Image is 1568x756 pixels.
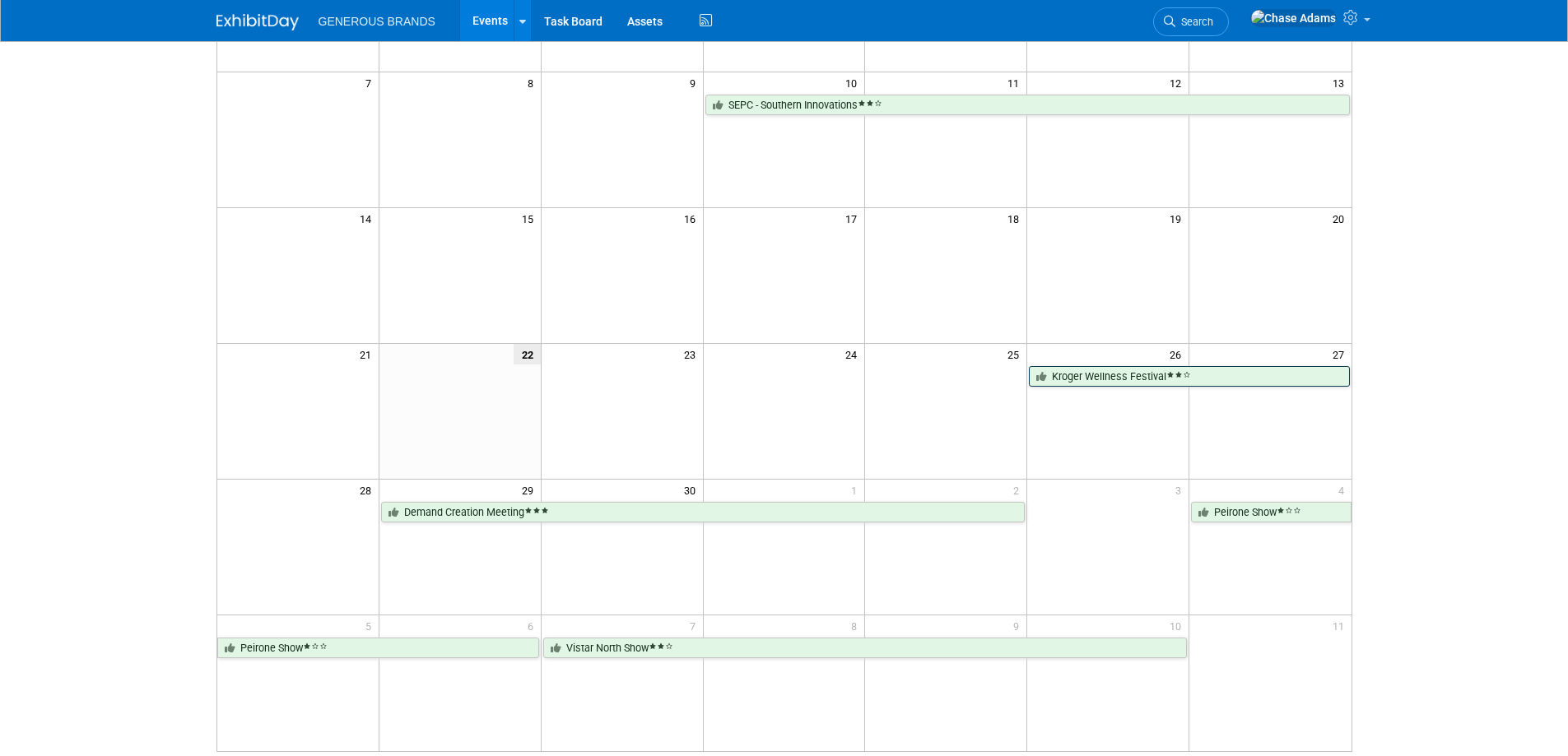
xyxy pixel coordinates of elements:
[849,480,864,500] span: 1
[514,344,541,364] span: 22
[1331,72,1352,93] span: 13
[319,15,435,28] span: GENEROUS BRANDS
[1168,72,1189,93] span: 12
[1174,480,1189,500] span: 3
[1006,72,1026,93] span: 11
[1168,615,1189,636] span: 10
[849,615,864,636] span: 8
[1337,480,1352,500] span: 4
[1331,208,1352,229] span: 20
[1153,7,1229,36] a: Search
[1168,344,1189,364] span: 26
[543,638,1187,659] a: Vistar North Show
[1012,615,1026,636] span: 9
[844,72,864,93] span: 10
[705,95,1350,116] a: SEPC - Southern Innovations
[358,344,379,364] span: 21
[526,615,541,636] span: 6
[381,502,1025,523] a: Demand Creation Meeting
[682,344,703,364] span: 23
[520,480,541,500] span: 29
[682,208,703,229] span: 16
[1191,502,1351,523] a: Peirone Show
[526,72,541,93] span: 8
[1029,366,1349,387] a: Kroger Wellness Festival
[358,480,379,500] span: 28
[844,344,864,364] span: 24
[217,638,539,659] a: Peirone Show
[1006,208,1026,229] span: 18
[682,480,703,500] span: 30
[1175,16,1213,28] span: Search
[1168,208,1189,229] span: 19
[1006,344,1026,364] span: 25
[688,615,703,636] span: 7
[364,72,379,93] span: 7
[1012,480,1026,500] span: 2
[688,72,703,93] span: 9
[1331,344,1352,364] span: 27
[1331,615,1352,636] span: 11
[358,208,379,229] span: 14
[520,208,541,229] span: 15
[844,208,864,229] span: 17
[1250,9,1337,27] img: Chase Adams
[216,14,299,30] img: ExhibitDay
[364,615,379,636] span: 5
